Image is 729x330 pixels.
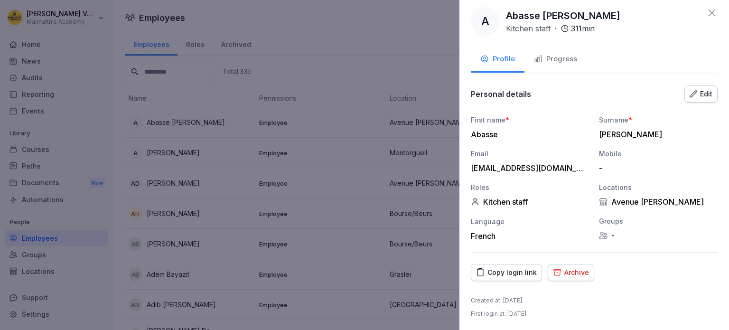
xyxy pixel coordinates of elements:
div: A [471,7,499,36]
p: First login at : [DATE] [471,310,526,318]
div: · [506,23,595,34]
p: Personal details [471,89,531,99]
div: French [471,231,589,241]
div: [EMAIL_ADDRESS][DOMAIN_NAME] [471,163,585,173]
div: Kitchen staff [471,197,589,207]
div: Progress [534,54,577,65]
div: Copy login link [476,267,537,278]
button: Edit [684,85,718,103]
div: Roles [471,182,589,192]
div: First name [471,115,589,125]
p: Abasse [PERSON_NAME] [506,9,620,23]
button: Progress [524,47,587,73]
div: - [599,231,718,240]
p: Kitchen staff [506,23,551,34]
button: Copy login link [471,264,542,281]
button: Profile [471,47,524,73]
div: Language [471,217,589,226]
div: Abasse [471,130,585,139]
div: Locations [599,182,718,192]
div: Mobile [599,149,718,159]
div: Email [471,149,589,159]
div: Groups [599,216,718,226]
div: Archive [553,267,589,278]
p: Created at : [DATE] [471,296,522,305]
p: 311 min [571,23,595,34]
div: Profile [480,54,515,65]
div: Avenue [PERSON_NAME] [599,197,718,207]
div: Surname [599,115,718,125]
div: - [599,163,713,173]
div: Edit [690,89,712,99]
button: Archive [548,264,594,281]
div: [PERSON_NAME] [599,130,713,139]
